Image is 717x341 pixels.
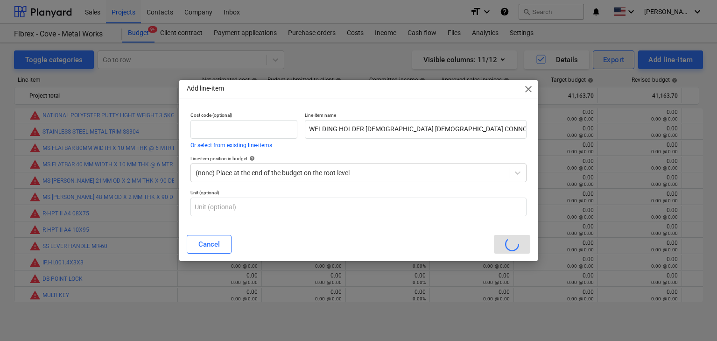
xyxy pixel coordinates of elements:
button: Or select from existing line-items [190,142,272,148]
button: Cancel [187,235,232,254]
p: Line-item name [305,112,527,120]
p: Add line-item [187,84,224,93]
div: Line-item position in budget [190,156,527,162]
p: Cost code (optional) [190,112,297,120]
span: help [247,156,255,161]
span: close [523,84,534,95]
input: Unit (optional) [190,198,527,216]
iframe: Chat Widget [670,296,717,341]
p: Unit (optional) [190,190,527,198]
div: Cancel [198,238,220,250]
